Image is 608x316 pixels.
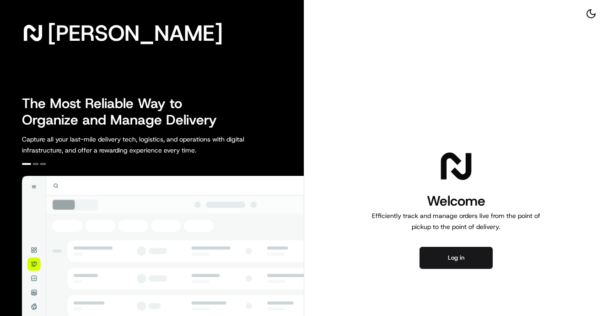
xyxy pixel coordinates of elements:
[368,192,544,210] h1: Welcome
[48,24,223,42] span: [PERSON_NAME]
[368,210,544,232] p: Efficiently track and manage orders live from the point of pickup to the point of delivery.
[22,134,285,156] p: Capture all your last-mile delivery tech, logistics, and operations with digital infrastructure, ...
[420,247,493,269] button: Log in
[22,95,227,128] h2: The Most Reliable Way to Organize and Manage Delivery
